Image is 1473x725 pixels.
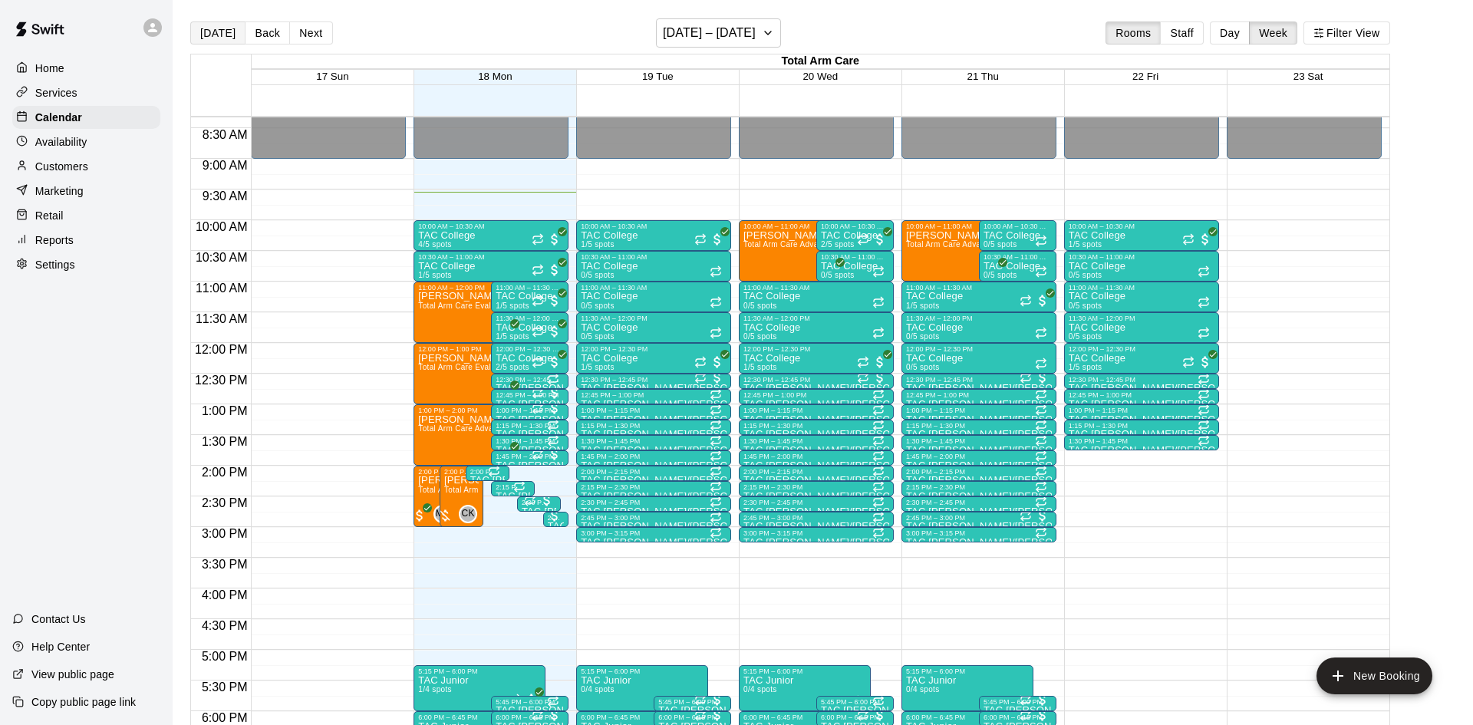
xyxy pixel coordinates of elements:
button: Day [1210,21,1250,44]
div: 1:00 PM – 1:15 PM: TAC Tom/Mike [576,404,731,420]
span: 0/5 spots filled [581,302,615,310]
a: Services [12,81,160,104]
div: 12:45 PM – 1:00 PM: TAC Tom/Mike [576,389,731,404]
span: 1/5 spots filled [418,271,452,279]
div: 1:00 PM – 2:00 PM: Anthony Huaranga [414,404,545,466]
span: Recurring event [710,419,722,431]
div: 12:00 PM – 12:30 PM: TAC College [739,343,894,374]
span: Recurring event [872,404,885,416]
div: 11:30 AM – 12:00 PM [496,315,564,322]
a: Retail [12,204,160,227]
span: 0/5 spots filled [906,332,940,341]
div: Customers [12,155,160,178]
div: 1:45 PM – 2:00 PM: TAC Tom/Mike [491,450,568,466]
div: 1:30 PM – 1:45 PM [1069,437,1214,445]
span: Recurring event [1035,450,1047,462]
span: Recurring event [1198,388,1210,400]
div: 1:15 PM – 1:30 PM [581,422,727,430]
span: All customers have paid [547,385,562,400]
div: 1:00 PM – 1:15 PM: TAC Tom/Mike [491,404,568,420]
button: Next [289,21,332,44]
span: All customers have paid [872,370,888,385]
span: Recurring event [872,296,885,308]
div: 10:00 AM – 11:00 AM [743,222,866,230]
div: 1:45 PM – 2:00 PM: TAC Tom/Mike [576,450,731,466]
span: 1/5 spots filled [1069,240,1102,249]
div: 10:00 AM – 10:30 AM: TAC College [576,220,731,251]
div: 12:00 PM – 12:30 PM: TAC College [901,343,1056,374]
span: 1/5 spots filled [581,363,615,371]
span: Recurring event [1198,327,1210,339]
span: Recurring event [547,373,559,385]
button: 19 Tue [642,71,674,82]
div: 12:00 PM – 12:30 PM [743,345,889,353]
span: Recurring event [694,371,707,384]
div: 1:45 PM – 2:00 PM [496,453,564,460]
div: 1:15 PM – 1:30 PM: TAC Tom/Mike [739,420,894,435]
p: Services [35,85,77,101]
button: Rooms [1106,21,1161,44]
p: Availability [35,134,87,150]
div: 12:00 PM – 1:00 PM [418,345,541,353]
a: Reports [12,229,160,252]
span: Recurring event [1035,388,1047,400]
button: 17 Sun [316,71,348,82]
span: Recurring event [857,233,869,246]
div: 1:15 PM – 1:30 PM: TAC Tom/Mike [576,420,731,435]
div: Total Arm Care [252,54,1389,69]
div: 11:30 AM – 12:00 PM: TAC College [576,312,731,343]
span: Recurring event [547,434,559,447]
div: 11:00 AM – 11:30 AM: TAC College [1064,282,1219,312]
span: All customers have paid [825,262,840,278]
p: Settings [35,257,75,272]
div: 12:45 PM – 1:00 PM: TAC Tom/Mike [901,389,1056,404]
p: Marketing [35,183,84,199]
span: All customers have paid [1035,370,1050,385]
div: 1:00 PM – 1:15 PM: TAC Tom/Mike [1064,404,1219,420]
div: 1:30 PM – 1:45 PM: TAC Tom/Mike [1064,435,1219,450]
div: 10:30 AM – 11:00 AM [581,253,727,261]
span: 9:30 AM [199,189,252,203]
span: Recurring event [1020,371,1032,384]
span: Recurring event [1182,356,1195,368]
span: Total Arm Care Advanced Evaluation (Ages [DEMOGRAPHIC_DATA]+) [906,240,1163,249]
span: Recurring event [857,356,869,368]
span: All customers have paid [547,324,562,339]
div: 12:45 PM – 1:00 PM [496,391,564,399]
span: Recurring event [532,387,544,399]
span: Total Arm Care Advanced Evaluation (Ages [DEMOGRAPHIC_DATA]+) [418,424,675,433]
div: 1:00 PM – 2:00 PM [418,407,541,414]
div: 12:00 PM – 12:30 PM [496,345,564,353]
div: 12:45 PM – 1:00 PM: TAC Tom/Mike [491,389,568,404]
button: 18 Mon [478,71,512,82]
p: Customers [35,159,88,174]
span: All customers have paid [872,232,888,247]
span: 2/5 spots filled [821,240,855,249]
span: 0/5 spots filled [1069,302,1102,310]
div: 2:00 PM – 3:00 PM: Total Arm Care Evaluation (Ages 13+) [440,466,483,527]
div: 1:00 PM – 1:15 PM: TAC Tom/Mike [739,404,894,420]
a: Marketing [12,180,160,203]
div: 1:15 PM – 1:30 PM [906,422,1052,430]
span: Recurring event [872,465,885,477]
div: 11:00 AM – 11:30 AM [1069,284,1214,292]
span: 21 Thu [967,71,999,82]
div: 12:00 PM – 12:30 PM [1069,345,1214,353]
span: Recurring event [872,419,885,431]
div: Availability [12,130,160,153]
span: Recurring event [1198,373,1210,385]
div: 1:30 PM – 1:45 PM: TAC Tom/Mike [739,435,894,450]
span: Recurring event [1020,295,1032,307]
div: 12:30 PM – 12:45 PM [496,376,564,384]
div: 1:00 PM – 1:15 PM [906,407,1052,414]
div: 11:00 AM – 11:30 AM: TAC College [739,282,894,312]
span: Recurring event [710,296,722,308]
span: All customers have paid [872,354,888,370]
span: All customers have paid [499,447,515,462]
span: 0/5 spots filled [581,271,615,279]
button: [DATE] – [DATE] [656,18,781,48]
span: All customers have paid [547,293,562,308]
span: 23 Sat [1293,71,1323,82]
